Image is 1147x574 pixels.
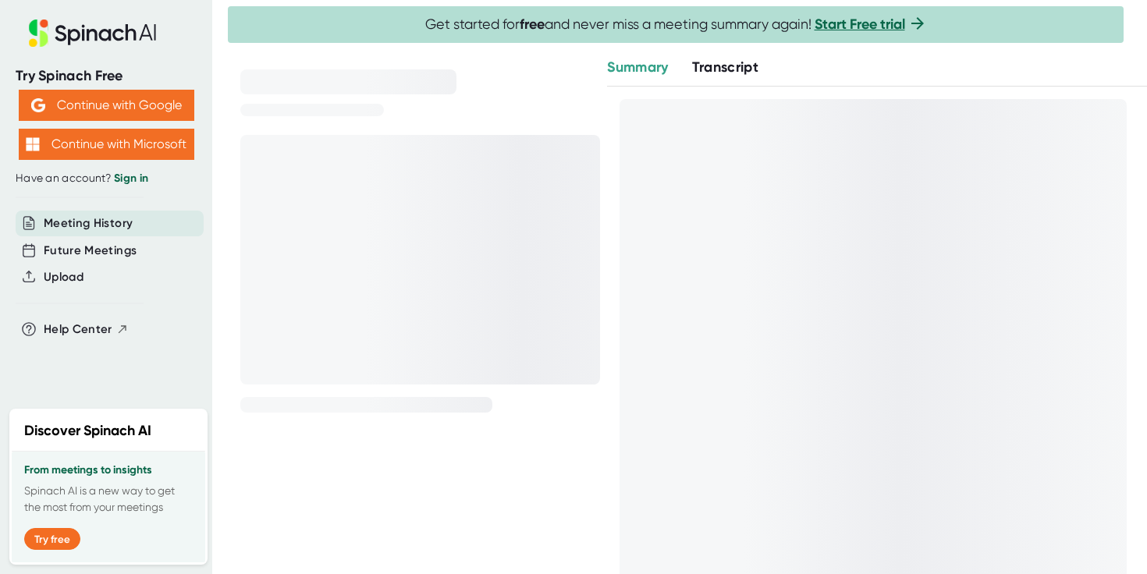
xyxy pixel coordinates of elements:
button: Meeting History [44,214,133,232]
p: Spinach AI is a new way to get the most from your meetings [24,483,193,516]
h2: Discover Spinach AI [24,420,151,441]
div: Try Spinach Free [16,67,197,85]
h3: From meetings to insights [24,464,193,477]
a: Start Free trial [815,16,905,33]
button: Continue with Microsoft [19,129,194,160]
button: Help Center [44,321,129,338]
button: Upload [44,268,83,286]
span: Get started for and never miss a meeting summary again! [425,16,927,34]
span: Transcript [692,58,759,76]
div: Have an account? [16,172,197,186]
button: Continue with Google [19,90,194,121]
button: Future Meetings [44,242,137,260]
span: Summary [607,58,668,76]
button: Transcript [692,57,759,78]
b: free [520,16,545,33]
span: Help Center [44,321,112,338]
img: Aehbyd4JwY73AAAAAElFTkSuQmCC [31,98,45,112]
button: Try free [24,528,80,550]
a: Sign in [114,172,148,185]
button: Summary [607,57,668,78]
